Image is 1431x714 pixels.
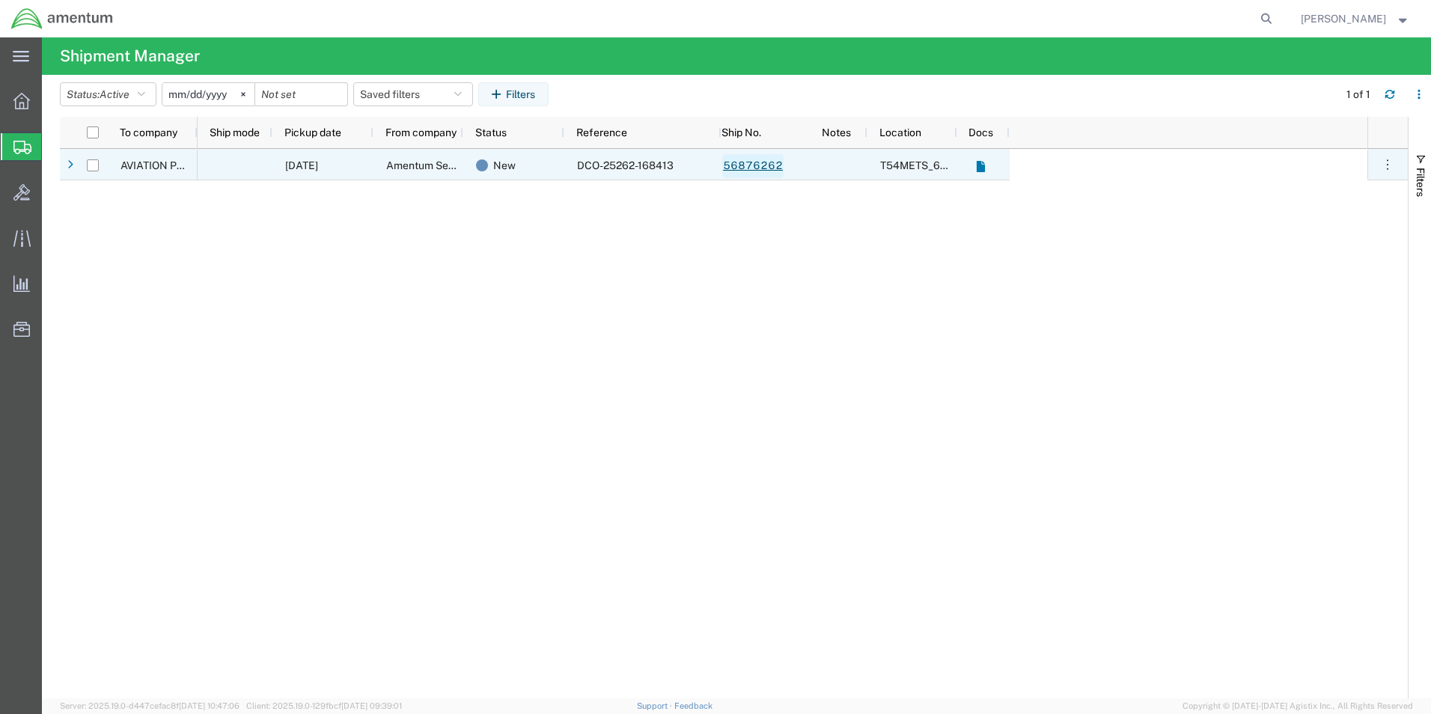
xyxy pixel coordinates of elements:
[1301,10,1386,27] span: Joel Salinas
[493,150,516,181] span: New
[478,82,549,106] button: Filters
[1346,87,1373,103] div: 1 of 1
[577,159,674,171] span: DCO-25262-168413
[1183,700,1413,713] span: Copyright © [DATE]-[DATE] Agistix Inc., All Rights Reserved
[721,126,761,138] span: Ship No.
[246,701,402,710] span: Client: 2025.19.0-129fbcf
[210,126,260,138] span: Ship mode
[60,37,200,75] h4: Shipment Manager
[162,83,254,106] input: Not set
[385,126,457,138] span: From company
[576,126,627,138] span: Reference
[674,701,713,710] a: Feedback
[60,701,239,710] span: Server: 2025.19.0-d447cefac8f
[968,126,993,138] span: Docs
[100,88,129,100] span: Active
[120,126,177,138] span: To company
[475,126,507,138] span: Status
[1300,10,1411,28] button: [PERSON_NAME]
[120,159,218,171] span: AVIATION PLUS INC
[60,82,156,106] button: Status:Active
[386,159,498,171] span: Amentum Services, Inc.
[722,154,784,178] a: 56876262
[255,83,347,106] input: Not set
[822,126,851,138] span: Notes
[284,126,341,138] span: Pickup date
[353,82,473,106] button: Saved filters
[341,701,402,710] span: [DATE] 09:39:01
[879,126,921,138] span: Location
[1415,168,1427,197] span: Filters
[10,7,114,30] img: logo
[880,159,1095,171] span: T54METS_6100 - NAS Corpus Christi
[179,701,239,710] span: [DATE] 10:47:06
[637,701,674,710] a: Support
[285,159,318,171] span: 09/19/2025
